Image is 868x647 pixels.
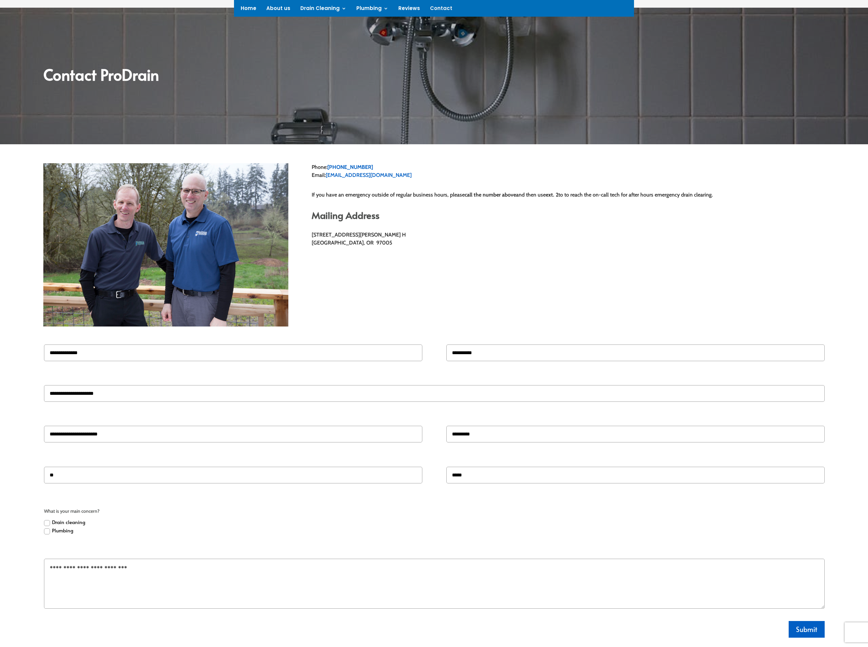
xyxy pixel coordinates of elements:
a: [PHONE_NUMBER] [327,164,373,170]
h2: Mailing Address [312,211,825,223]
button: Submit [789,621,825,638]
span: What is your main concern? [44,507,824,515]
img: _MG_4209 (1) [43,163,288,326]
a: About us [266,6,290,13]
label: Plumbing [44,526,73,535]
strong: call the number above [465,192,516,198]
a: [EMAIL_ADDRESS][DOMAIN_NAME] [326,172,412,178]
label: Drain cleaning [44,518,85,526]
span: If you have an emergency outside of regular business hours, please [312,192,465,198]
span: [STREET_ADDRESS][PERSON_NAME] H [312,232,406,238]
h2: Contact ProDrain [43,67,825,85]
a: Drain Cleaning [300,6,346,13]
span: and then use [516,192,546,198]
a: Plumbing [356,6,388,13]
a: Contact [430,6,452,13]
span: Phone: [312,164,327,170]
a: Home [241,6,256,13]
a: Reviews [398,6,420,13]
span: to to reach the on-call tech for after hours emergency drain clearing. [558,192,713,198]
span: Email: [312,172,326,178]
span: [GEOGRAPHIC_DATA], OR 97005 [312,240,392,246]
strong: ext. 2 [546,192,558,198]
